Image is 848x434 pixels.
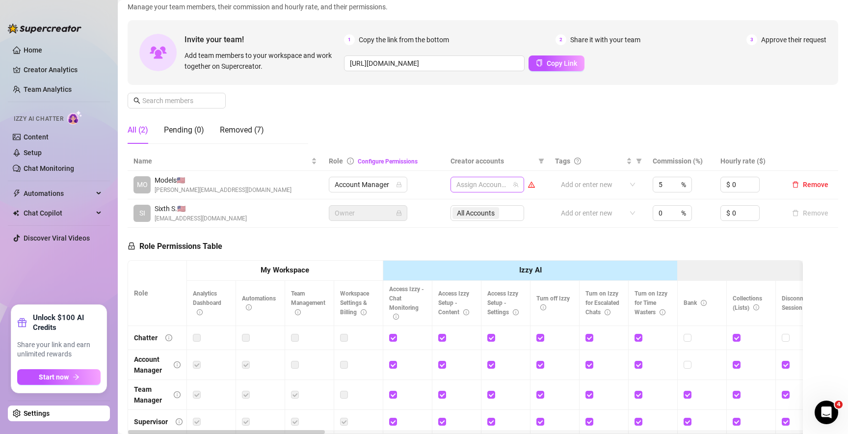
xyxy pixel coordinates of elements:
[39,373,69,381] span: Start now
[396,210,402,216] span: lock
[73,374,79,380] span: arrow-right
[128,124,148,136] div: All (2)
[555,156,570,166] span: Tags
[733,295,762,311] span: Collections (Lists)
[24,186,93,201] span: Automations
[746,34,757,45] span: 3
[291,290,325,316] span: Team Management
[556,34,566,45] span: 2
[33,313,101,332] strong: Unlock $100 AI Credits
[17,340,101,359] span: Share your link and earn unlimited rewards
[134,354,166,376] div: Account Manager
[438,290,469,316] span: Access Izzy Setup - Content
[815,401,838,424] iframe: Intercom live chat
[193,290,221,316] span: Analytics Dashboard
[684,299,707,306] span: Bank
[835,401,843,408] span: 4
[335,206,401,220] span: Owner
[13,190,21,197] span: thunderbolt
[128,1,838,12] span: Manage your team members, their commission and hourly rate, and their permissions.
[359,34,449,45] span: Copy the link from the bottom
[701,300,707,306] span: info-circle
[340,290,369,316] span: Workspace Settings & Billing
[788,207,832,219] button: Remove
[536,295,570,311] span: Turn off Izzy
[24,234,90,242] a: Discover Viral Videos
[536,59,543,66] span: copy
[803,181,828,189] span: Remove
[24,205,93,221] span: Chat Copilot
[220,124,264,136] div: Removed (7)
[134,416,168,427] div: Supervisor
[792,181,799,188] span: delete
[647,152,715,171] th: Commission (%)
[174,361,181,368] span: info-circle
[782,295,812,311] span: Disconnect Session
[450,156,535,166] span: Creator accounts
[24,409,50,417] a: Settings
[17,318,27,327] span: gift
[14,114,63,124] span: Izzy AI Chatter
[176,418,183,425] span: info-circle
[547,59,577,67] span: Copy Link
[605,309,610,315] span: info-circle
[295,309,301,315] span: info-circle
[347,158,354,164] span: info-circle
[487,290,519,316] span: Access Izzy Setup - Settings
[335,177,401,192] span: Account Manager
[155,214,247,223] span: [EMAIL_ADDRESS][DOMAIN_NAME]
[24,85,72,93] a: Team Analytics
[358,158,418,165] a: Configure Permissions
[540,304,546,310] span: info-circle
[155,203,247,214] span: Sixth S. 🇺🇸
[636,158,642,164] span: filter
[164,124,204,136] div: Pending (0)
[261,266,309,274] strong: My Workspace
[519,266,542,274] strong: Izzy AI
[246,304,252,310] span: info-circle
[570,34,640,45] span: Share it with your team
[715,152,782,171] th: Hourly rate ($)
[513,182,519,188] span: team
[24,46,42,54] a: Home
[529,55,584,71] button: Copy Link
[139,208,145,218] span: SI
[344,34,355,45] span: 1
[242,295,276,311] span: Automations
[185,50,340,72] span: Add team members to your workspace and work together on Supercreator.
[635,290,667,316] span: Turn on Izzy for Time Wasters
[389,286,424,321] span: Access Izzy - Chat Monitoring
[788,179,832,190] button: Remove
[174,391,181,398] span: info-circle
[185,33,344,46] span: Invite your team!
[8,24,81,33] img: logo-BBDzfeDw.svg
[761,34,826,45] span: Approve their request
[660,309,665,315] span: info-circle
[134,384,166,406] div: Team Manager
[24,149,42,157] a: Setup
[128,241,222,252] h5: Role Permissions Table
[24,164,74,172] a: Chat Monitoring
[142,95,212,106] input: Search members
[128,152,323,171] th: Name
[155,186,291,195] span: [PERSON_NAME][EMAIL_ADDRESS][DOMAIN_NAME]
[528,181,535,188] span: warning
[24,133,49,141] a: Content
[24,62,102,78] a: Creator Analytics
[513,309,519,315] span: info-circle
[17,369,101,385] button: Start nowarrow-right
[585,290,619,316] span: Turn on Izzy for Escalated Chats
[155,175,291,186] span: Models 🇺🇸
[133,97,140,104] span: search
[165,334,172,341] span: info-circle
[133,156,309,166] span: Name
[536,154,546,168] span: filter
[128,242,135,250] span: lock
[396,182,402,188] span: lock
[128,261,187,326] th: Role
[634,154,644,168] span: filter
[538,158,544,164] span: filter
[329,157,343,165] span: Role
[13,210,19,217] img: Chat Copilot
[197,309,203,315] span: info-circle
